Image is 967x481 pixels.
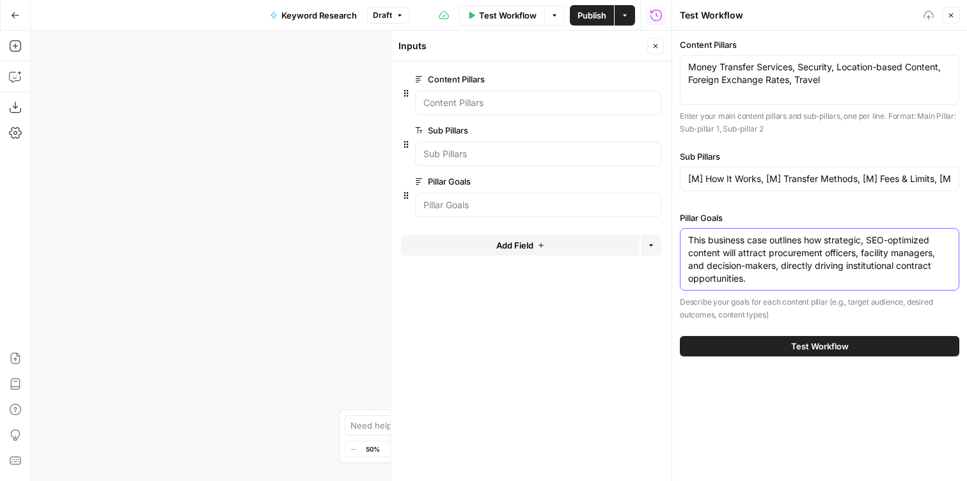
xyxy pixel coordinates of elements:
label: Content Pillars [680,38,959,51]
input: Sub Pillars [423,148,653,160]
span: Publish [578,9,606,22]
button: Add Field [401,235,640,256]
p: Describe your goals for each content pillar (e.g., target audience, desired outcomes, content types) [680,296,959,321]
div: Inputs [398,40,643,52]
label: Sub Pillars [415,124,589,137]
button: Publish [570,5,614,26]
label: Pillar Goals [680,211,959,224]
button: Keyword Research [262,5,365,26]
span: Keyword Research [281,9,357,22]
span: Draft [373,10,392,21]
button: Test Workflow [680,336,959,356]
p: Enter your main content pillars and sub-pillars, one per line. Format: Main Pillar: Sub-pillar 1,... [680,110,959,135]
input: Pillar Goals [423,199,653,211]
label: Pillar Goals [415,175,589,188]
span: Test Workflow [479,9,537,22]
button: Test Workflow [459,5,544,26]
input: Content Pillars [423,96,653,109]
label: Sub Pillars [680,150,959,163]
span: Test Workflow [791,340,849,353]
span: 50% [366,444,380,454]
button: Draft [367,7,409,24]
textarea: This business case outlines how strategic, SEO-optimized content will attract procurement officer... [688,234,951,285]
textarea: Money Transfer Services, Security, Location-based Content, Foreign Exchange Rates, Travel [688,61,951,86]
label: Content Pillars [415,73,589,86]
span: Add Field [496,239,533,252]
